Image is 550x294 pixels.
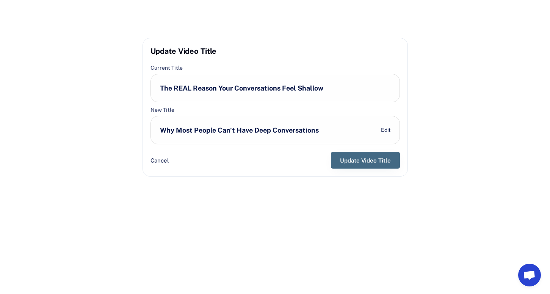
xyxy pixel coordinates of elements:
[150,156,169,164] div: Cancel
[331,152,400,169] button: Update Video Title
[518,264,541,286] a: Öppna chatt
[160,125,319,135] div: Why Most People Can't Have Deep Conversations
[160,83,323,93] div: The REAL Reason Your Conversations Feel Shallow
[150,64,183,72] div: Current Title
[381,127,390,134] div: Edit
[150,46,217,56] h4: Update Video Title
[150,106,174,114] div: New Title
